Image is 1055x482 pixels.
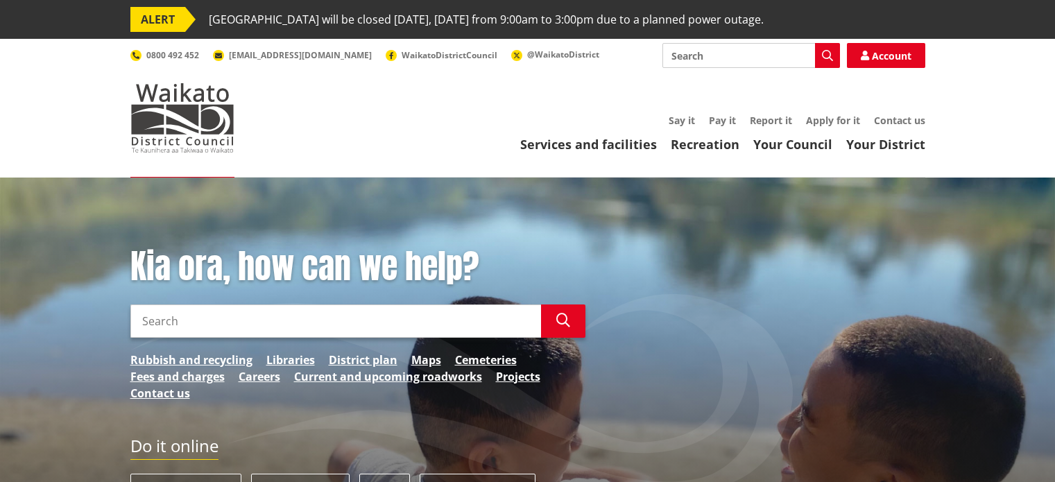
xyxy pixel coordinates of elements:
a: Cemeteries [455,352,517,368]
a: 0800 492 452 [130,49,199,61]
a: Services and facilities [520,136,657,153]
a: Your Council [753,136,832,153]
span: @WaikatoDistrict [527,49,599,60]
a: WaikatoDistrictCouncil [386,49,497,61]
a: Your District [846,136,925,153]
a: Projects [496,368,540,385]
a: Rubbish and recycling [130,352,252,368]
a: Account [847,43,925,68]
a: Libraries [266,352,315,368]
a: Current and upcoming roadworks [294,368,482,385]
a: Apply for it [806,114,860,127]
span: WaikatoDistrictCouncil [402,49,497,61]
a: Maps [411,352,441,368]
input: Search input [662,43,840,68]
a: Recreation [671,136,739,153]
span: ALERT [130,7,185,32]
a: Pay it [709,114,736,127]
a: @WaikatoDistrict [511,49,599,60]
img: Waikato District Council - Te Kaunihera aa Takiwaa o Waikato [130,83,234,153]
input: Search input [130,304,541,338]
h2: Do it online [130,436,218,461]
h1: Kia ora, how can we help? [130,247,585,287]
span: [GEOGRAPHIC_DATA] will be closed [DATE], [DATE] from 9:00am to 3:00pm due to a planned power outage. [209,7,764,32]
a: Say it [669,114,695,127]
a: Report it [750,114,792,127]
a: District plan [329,352,397,368]
a: Fees and charges [130,368,225,385]
a: Contact us [874,114,925,127]
a: [EMAIL_ADDRESS][DOMAIN_NAME] [213,49,372,61]
a: Careers [239,368,280,385]
a: Contact us [130,385,190,402]
span: [EMAIL_ADDRESS][DOMAIN_NAME] [229,49,372,61]
span: 0800 492 452 [146,49,199,61]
